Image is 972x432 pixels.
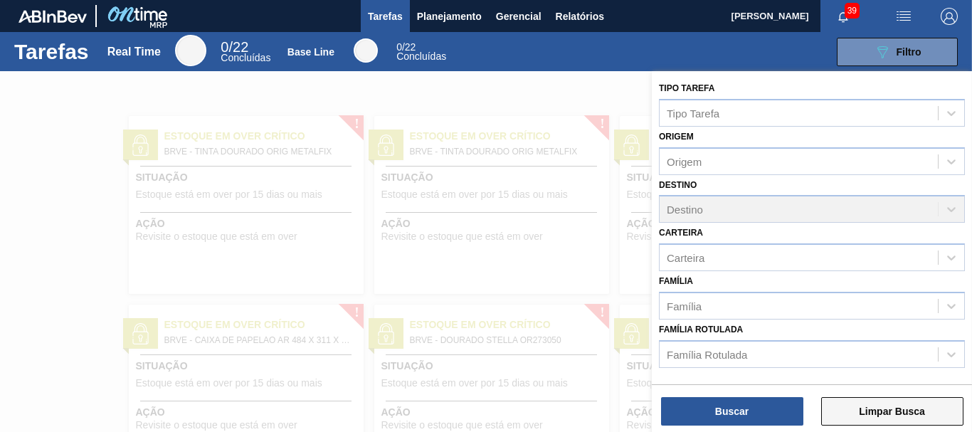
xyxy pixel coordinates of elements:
[845,3,860,19] span: 39
[368,8,403,25] span: Tarefas
[396,41,416,53] span: / 22
[667,348,747,360] div: Família Rotulada
[19,10,87,23] img: TNhmsLtSVTkK8tSr43FrP2fwEKptu5GPRR3wAAAABJRU5ErkJggg==
[667,300,702,312] div: Família
[659,228,703,238] label: Carteira
[221,39,228,55] span: 0
[659,276,693,286] label: Família
[396,43,446,61] div: Base Line
[667,155,702,167] div: Origem
[659,132,694,142] label: Origem
[221,41,270,63] div: Real Time
[659,83,714,93] label: Tipo Tarefa
[659,180,697,190] label: Destino
[667,107,719,119] div: Tipo Tarefa
[354,38,378,63] div: Base Line
[396,51,446,62] span: Concluídas
[107,46,161,58] div: Real Time
[837,38,958,66] button: Filtro
[221,52,270,63] span: Concluídas
[895,8,912,25] img: userActions
[820,6,866,26] button: Notificações
[667,252,704,264] div: Carteira
[556,8,604,25] span: Relatórios
[496,8,542,25] span: Gerencial
[941,8,958,25] img: Logout
[221,39,248,55] span: / 22
[659,325,743,334] label: Família Rotulada
[897,46,921,58] span: Filtro
[417,8,482,25] span: Planejamento
[14,43,89,60] h1: Tarefas
[175,35,206,66] div: Real Time
[287,46,334,58] div: Base Line
[396,41,402,53] span: 0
